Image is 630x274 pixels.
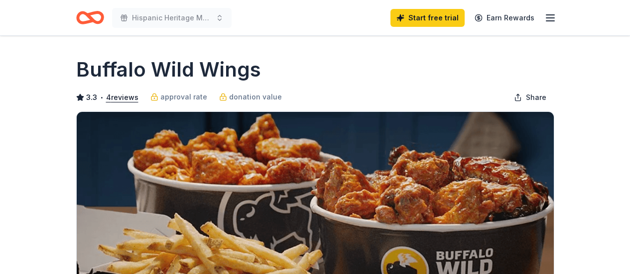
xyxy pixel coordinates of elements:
span: donation value [229,91,282,103]
span: • [100,93,103,101]
button: Hispanic Heritage Month Showcase [112,8,232,28]
button: Share [506,88,554,107]
a: approval rate [150,91,207,103]
a: Start free trial [390,9,465,27]
h1: Buffalo Wild Wings [76,56,261,84]
button: 4reviews [106,91,138,103]
a: Home [76,6,104,29]
span: Hispanic Heritage Month Showcase [132,12,212,24]
a: donation value [219,91,282,103]
span: 3.3 [86,91,97,103]
span: approval rate [160,91,207,103]
span: Share [526,91,546,103]
a: Earn Rewards [469,9,540,27]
